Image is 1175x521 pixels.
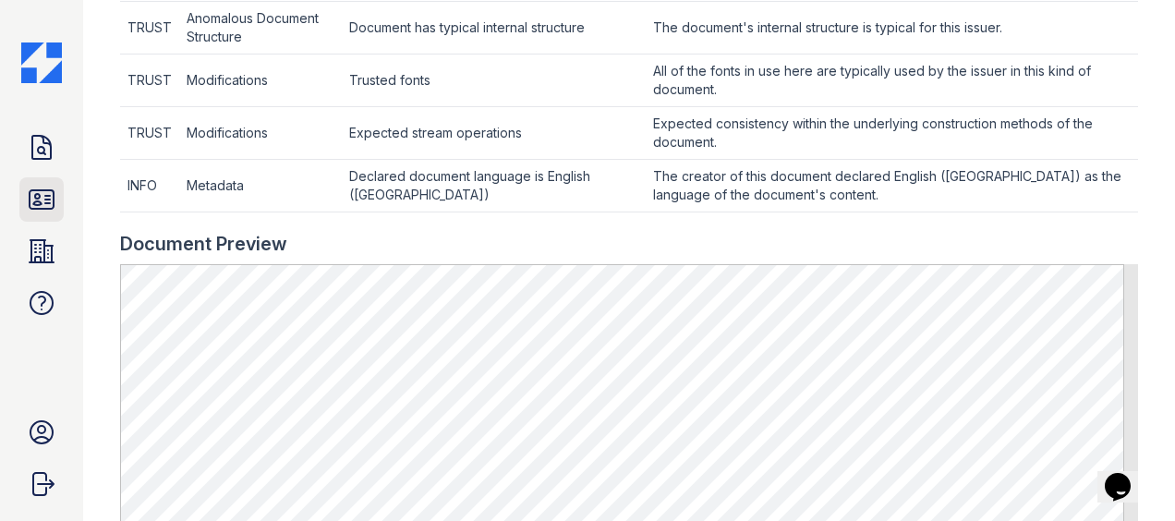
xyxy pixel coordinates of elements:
[646,160,1138,212] td: The creator of this document declared English ([GEOGRAPHIC_DATA]) as the language of the document...
[646,2,1138,55] td: The document's internal structure is typical for this issuer.
[646,107,1138,160] td: Expected consistency within the underlying construction methods of the document.
[120,55,179,107] td: TRUST
[120,231,287,257] div: Document Preview
[179,2,342,55] td: Anomalous Document Structure
[179,107,342,160] td: Modifications
[120,2,179,55] td: TRUST
[1097,447,1157,503] iframe: chat widget
[646,55,1138,107] td: All of the fonts in use here are typically used by the issuer in this kind of document.
[342,107,646,160] td: Expected stream operations
[21,42,62,83] img: CE_Icon_Blue-c292c112584629df590d857e76928e9f676e5b41ef8f769ba2f05ee15b207248.png
[179,55,342,107] td: Modifications
[179,160,342,212] td: Metadata
[342,55,646,107] td: Trusted fonts
[342,160,646,212] td: Declared document language is English ([GEOGRAPHIC_DATA])
[342,2,646,55] td: Document has typical internal structure
[120,107,179,160] td: TRUST
[120,160,179,212] td: INFO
